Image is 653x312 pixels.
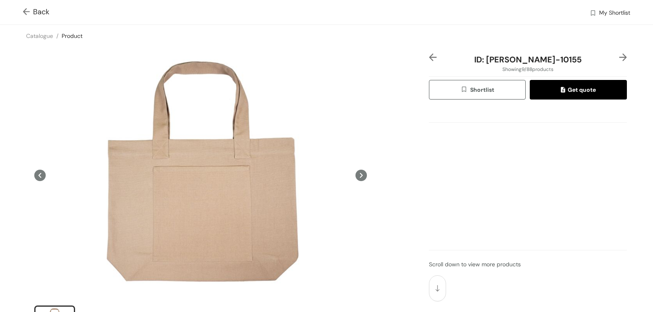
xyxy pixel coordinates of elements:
a: Product [62,32,82,40]
img: right [619,53,627,61]
span: Scroll down to view more products [429,261,521,268]
span: Get quote [561,85,596,94]
a: Catalogue [26,32,53,40]
span: / [56,32,58,40]
img: Go back [23,8,33,17]
img: left [429,53,437,61]
img: wishlist [460,86,470,95]
span: My Shortlist [599,9,630,18]
span: ID: [PERSON_NAME]-10155 [474,54,582,65]
span: Showing 9 / 88 products [502,66,553,73]
img: wishlist [589,9,597,18]
img: scroll down [435,285,440,292]
img: quote [561,87,568,94]
button: quoteGet quote [530,80,627,100]
button: wishlistShortlist [429,80,526,100]
span: Shortlist [460,85,494,95]
span: Back [23,7,49,18]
